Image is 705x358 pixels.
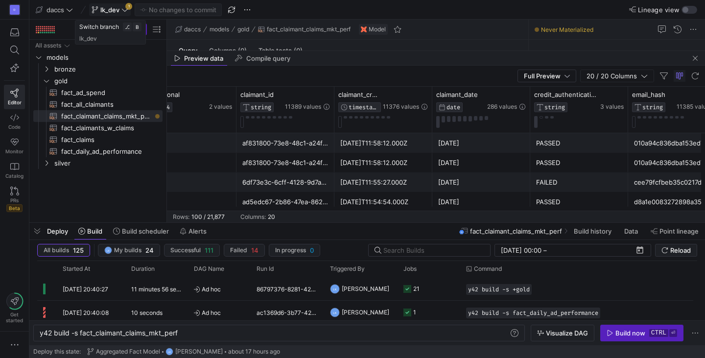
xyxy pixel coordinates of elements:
[340,153,426,172] div: [DATE]T11:58:12.000Z
[242,192,329,212] div: ad5edc67-2b86-47ea-8629-e1f50bb1a484
[546,329,588,337] span: Visualize DAG
[413,301,416,324] div: 1
[61,122,151,134] span: fact_claimants_w_claims​​​​​​​​​​
[73,246,84,254] span: 125
[536,192,622,212] div: PASSED
[144,173,231,192] div: NULL
[342,277,389,300] span: [PERSON_NAME]
[175,348,223,355] span: [PERSON_NAME]
[114,247,141,254] span: My builds
[340,192,426,212] div: [DATE]T11:54:54.000Z
[33,134,163,145] div: Press SPACE to select this row.
[655,244,697,257] button: Reload
[543,246,547,254] span: –
[340,134,426,153] div: [DATE]T11:58:12.000Z
[61,87,151,98] span: fact_ad_spend​​​​​​​​​​
[164,244,220,257] button: Successful111
[194,301,245,324] span: Ad hoc
[85,345,282,358] button: Aggregated Fact ModelLK[PERSON_NAME]about 17 hours ago
[136,24,139,30] span: B
[184,55,223,62] span: Preview data
[6,311,23,323] span: Get started
[531,325,594,341] button: Visualize DAG
[145,246,154,254] span: 24
[96,348,160,355] span: Aggregated Fact Model
[4,183,25,216] a: PRsBeta
[33,122,163,134] a: fact_claimants_w_claims​​​​​​​​​​
[383,103,419,110] span: 11376 values
[125,24,130,30] span: ⎇
[44,247,69,254] span: All builds
[54,64,161,75] span: bronze
[237,26,249,33] span: gold
[173,24,203,35] button: daccs
[240,214,266,220] div: Columns:
[207,24,232,35] button: models
[10,197,19,203] span: PRs
[33,348,81,355] span: Deploy this state:
[600,103,624,110] span: 3 values
[209,103,232,110] span: 2 values
[188,227,207,235] span: Alerts
[33,145,163,157] div: Press SPACE to select this row.
[6,204,23,212] span: Beta
[4,158,25,183] a: Catalog
[61,99,151,110] span: fact_all_claimants​​​​​​​​​​
[330,284,340,294] div: LK
[33,87,163,98] div: Press SPACE to select this row.
[549,246,613,254] input: End datetime
[33,87,163,98] a: fact_ad_spend​​​​​​​​​​
[89,3,131,16] button: lk_dev
[240,91,274,98] span: claimant_id
[228,348,280,355] span: about 17 hours ago
[179,48,197,54] span: Query
[438,134,524,153] div: [DATE]
[269,244,320,257] button: In progress0
[47,52,161,63] span: models
[446,104,460,111] span: DATE
[224,244,265,257] button: Failed14
[574,227,611,235] span: Build history
[536,153,622,172] div: PASSED
[413,277,420,300] div: 21
[669,329,677,337] kbd: ⏎
[47,6,64,14] span: daccs
[580,70,654,82] button: 20 / 20 Columns
[242,173,329,192] div: 6df73e3c-6cff-4128-9d7a-5ae2b801a759
[33,75,163,87] div: Press SPACE to select this row.
[624,227,638,235] span: Data
[541,26,593,33] span: Never Materialized
[74,223,107,239] button: Build
[210,26,229,33] span: models
[144,134,231,153] div: 0
[468,286,530,293] span: y42 build -s +gold
[61,146,151,157] span: fact_daily_ad_performance​​​​​​​​​​
[4,134,25,158] a: Monitor
[33,157,163,169] div: Press SPACE to select this row.
[361,26,367,32] img: undefined
[536,173,622,192] div: FAILED
[122,227,169,235] span: Build scheduler
[251,104,271,111] span: STRING
[144,192,231,212] div: NULL
[194,265,224,272] span: DAG Name
[184,26,201,33] span: daccs
[87,227,102,235] span: Build
[338,91,381,98] span: claimant_created_at
[251,301,324,324] div: ac1369d6-3b77-425d-b935-d49b9d6206b2
[251,277,324,300] div: 86797376-8281-4281-b3dd-f6b21c3e658a
[342,301,389,324] span: [PERSON_NAME]
[438,173,524,192] div: [DATE]
[238,48,247,54] span: (0)
[33,134,163,145] a: fact_claims​​​​​​​​​​
[33,63,163,75] div: Press SPACE to select this row.
[267,26,351,33] span: fact_claimant_claims_mkt_perf
[4,289,25,327] button: Getstarted
[251,246,258,254] span: 14
[438,153,524,172] div: [DATE]
[194,278,245,301] span: Ad hoc
[649,329,668,337] kbd: ctrl
[258,48,303,54] span: Table tests
[104,246,112,254] div: LK
[209,48,247,54] span: Columns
